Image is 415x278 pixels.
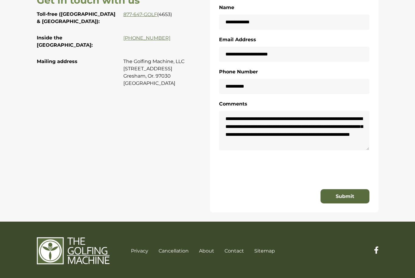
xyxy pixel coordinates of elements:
a: Sitemap [254,248,275,254]
img: The Golfing Machine [37,237,110,265]
label: Email Address [219,36,256,44]
p: The Golfing Machine, LLC [STREET_ADDRESS] Gresham, Or. 97030 [GEOGRAPHIC_DATA] [123,58,205,87]
iframe: reCAPTCHA [219,161,290,179]
a: 877-647-GOLF [123,12,157,17]
a: Contact [225,248,244,254]
strong: Inside the [GEOGRAPHIC_DATA]: [37,35,93,48]
a: Cancellation [159,248,189,254]
strong: Mailing address [37,59,77,64]
label: Comments [219,100,247,108]
a: About [199,248,214,254]
strong: Toll-free ([GEOGRAPHIC_DATA] & [GEOGRAPHIC_DATA]): [37,11,115,24]
a: Privacy [131,248,148,254]
p: (4653) [123,11,205,18]
label: Name [219,4,234,12]
button: Submit [321,189,369,204]
a: [PHONE_NUMBER] [123,35,170,41]
label: Phone Number [219,68,258,76]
